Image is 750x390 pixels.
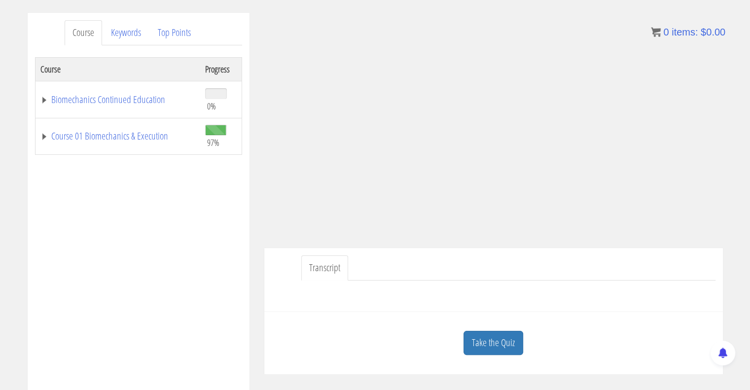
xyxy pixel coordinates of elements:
span: items: [672,27,698,37]
a: Keywords [103,20,149,45]
span: 0 [663,27,669,37]
a: Biomechanics Continued Education [40,95,195,105]
th: Progress [200,57,242,81]
bdi: 0.00 [701,27,725,37]
a: Top Points [150,20,199,45]
a: 0 items: $0.00 [651,27,725,37]
a: Transcript [301,255,348,281]
a: Course 01 Biomechanics & Execution [40,131,195,141]
img: icon11.png [651,27,661,37]
a: Course [65,20,102,45]
th: Course [35,57,200,81]
span: 0% [207,101,216,111]
a: Take the Quiz [464,331,523,355]
span: $ [701,27,706,37]
span: 97% [207,137,219,148]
